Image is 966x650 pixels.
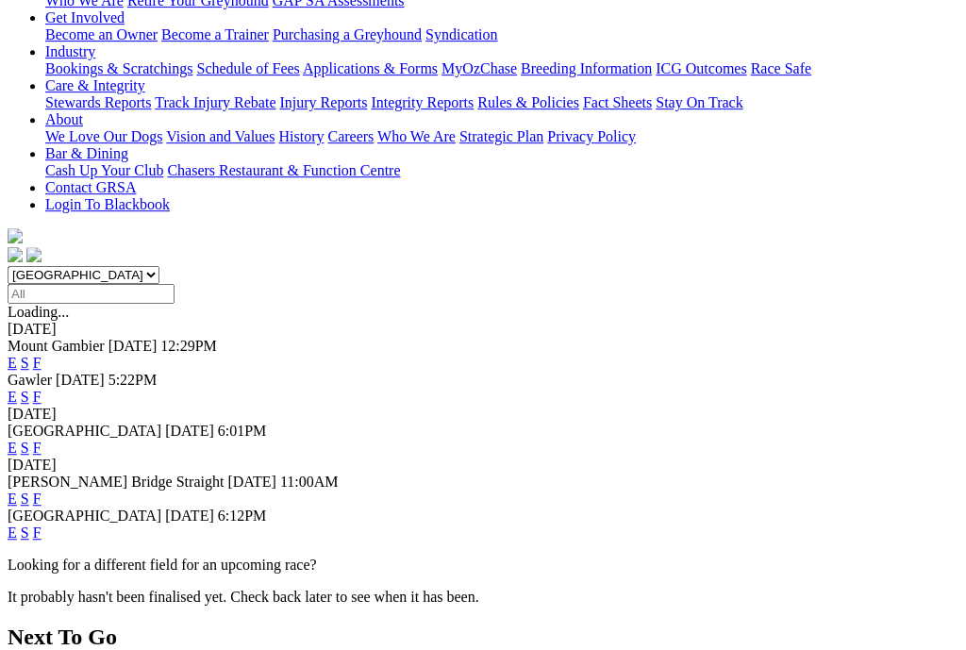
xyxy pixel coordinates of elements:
[45,94,151,110] a: Stewards Reports
[441,60,517,76] a: MyOzChase
[45,43,95,59] a: Industry
[8,304,69,320] span: Loading...
[45,179,136,195] a: Contact GRSA
[33,491,42,507] a: F
[273,26,422,42] a: Purchasing a Greyhound
[521,60,652,76] a: Breeding Information
[160,338,217,354] span: 12:29PM
[45,94,958,111] div: Care & Integrity
[21,491,29,507] a: S
[155,94,275,110] a: Track Injury Rebate
[750,60,810,76] a: Race Safe
[45,162,958,179] div: Bar & Dining
[167,162,400,178] a: Chasers Restaurant & Function Centre
[45,162,163,178] a: Cash Up Your Club
[656,60,746,76] a: ICG Outcomes
[8,440,17,456] a: E
[656,94,742,110] a: Stay On Track
[8,508,161,524] span: [GEOGRAPHIC_DATA]
[547,128,636,144] a: Privacy Policy
[45,128,162,144] a: We Love Our Dogs
[45,9,125,25] a: Get Involved
[227,474,276,490] span: [DATE]
[8,625,958,650] h2: Next To Go
[8,491,17,507] a: E
[8,389,17,405] a: E
[33,389,42,405] a: F
[56,372,105,388] span: [DATE]
[303,60,438,76] a: Applications & Forms
[278,128,324,144] a: History
[327,128,374,144] a: Careers
[166,128,275,144] a: Vision and Values
[45,145,128,161] a: Bar & Dining
[583,94,652,110] a: Fact Sheets
[45,128,958,145] div: About
[8,589,479,605] partial: It probably hasn't been finalised yet. Check back later to see when it has been.
[371,94,474,110] a: Integrity Reports
[108,338,158,354] span: [DATE]
[279,94,367,110] a: Injury Reports
[21,440,29,456] a: S
[425,26,497,42] a: Syndication
[45,77,145,93] a: Care & Integrity
[21,355,29,371] a: S
[45,111,83,127] a: About
[161,26,269,42] a: Become a Trainer
[377,128,456,144] a: Who We Are
[21,389,29,405] a: S
[8,474,224,490] span: [PERSON_NAME] Bridge Straight
[33,355,42,371] a: F
[165,423,214,439] span: [DATE]
[45,60,958,77] div: Industry
[8,457,958,474] div: [DATE]
[218,423,267,439] span: 6:01PM
[45,60,192,76] a: Bookings & Scratchings
[280,474,339,490] span: 11:00AM
[8,355,17,371] a: E
[45,196,170,212] a: Login To Blackbook
[33,440,42,456] a: F
[8,338,105,354] span: Mount Gambier
[459,128,543,144] a: Strategic Plan
[8,423,161,439] span: [GEOGRAPHIC_DATA]
[8,406,958,423] div: [DATE]
[8,321,958,338] div: [DATE]
[108,372,158,388] span: 5:22PM
[33,525,42,541] a: F
[165,508,214,524] span: [DATE]
[8,284,175,304] input: Select date
[8,557,958,574] p: Looking for a different field for an upcoming race?
[45,26,958,43] div: Get Involved
[8,247,23,262] img: facebook.svg
[21,525,29,541] a: S
[8,228,23,243] img: logo-grsa-white.png
[218,508,267,524] span: 6:12PM
[45,26,158,42] a: Become an Owner
[26,247,42,262] img: twitter.svg
[8,525,17,541] a: E
[477,94,579,110] a: Rules & Policies
[196,60,299,76] a: Schedule of Fees
[8,372,52,388] span: Gawler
